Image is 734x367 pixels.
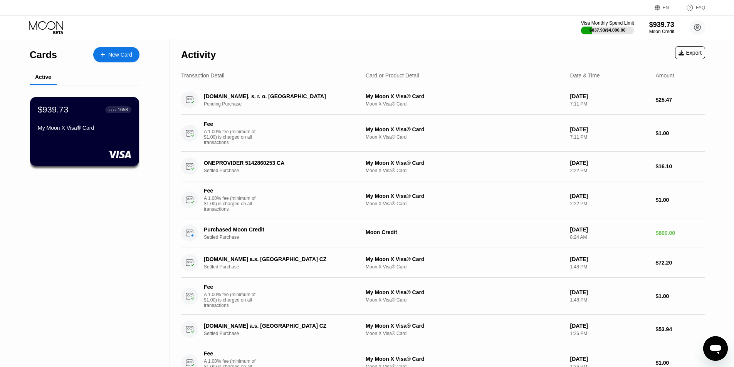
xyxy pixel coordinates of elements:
div: Settled Purchase [204,331,364,336]
div: Moon X Visa® Card [366,168,564,173]
div: [DOMAIN_NAME] a.s. [GEOGRAPHIC_DATA] CZSettled PurchaseMy Moon X Visa® CardMoon X Visa® Card[DATE... [181,315,705,344]
div: $1.00 [655,130,705,136]
div: 7:11 PM [570,134,650,140]
div: Fee [204,121,258,127]
div: Fee [204,188,258,194]
div: New Card [108,52,132,58]
div: $1.00 [655,360,705,366]
div: [DOMAIN_NAME] a.s. [GEOGRAPHIC_DATA] CZ [204,323,353,329]
div: [DATE] [570,193,650,199]
div: FAQ [696,5,705,10]
div: Amount [655,72,674,79]
div: $939.73 [38,105,69,115]
div: 7:11 PM [570,101,650,107]
div: Active [35,74,51,80]
div: FeeA 1.00% fee (minimum of $1.00) is charged on all transactionsMy Moon X Visa® CardMoon X Visa® ... [181,181,705,218]
div: Settled Purchase [204,168,364,173]
div: [DATE] [570,323,650,329]
div: Moon Credit [649,29,674,34]
div: My Moon X Visa® Card [366,160,564,166]
div: 1:26 PM [570,331,650,336]
div: My Moon X Visa® Card [366,323,564,329]
div: $1.00 [655,293,705,299]
div: Export [679,50,702,56]
div: Purchased Moon Credit [204,226,353,233]
div: $1.00 [655,197,705,203]
div: FeeA 1.00% fee (minimum of $1.00) is charged on all transactionsMy Moon X Visa® CardMoon X Visa® ... [181,278,705,315]
div: Moon Credit [366,229,564,235]
div: Fee [204,350,258,357]
div: [DATE] [570,93,650,99]
div: Export [675,46,705,59]
div: Fee [204,284,258,290]
iframe: Tlačidlo na spustenie okna správ [703,336,728,361]
div: Pending Purchase [204,101,364,107]
div: [DOMAIN_NAME] a.s. [GEOGRAPHIC_DATA] CZ [204,256,353,262]
div: FeeA 1.00% fee (minimum of $1.00) is charged on all transactionsMy Moon X Visa® CardMoon X Visa® ... [181,115,705,152]
div: My Moon X Visa® Card [366,256,564,262]
div: $837.93 / $4,000.00 [590,28,626,32]
div: Visa Monthly Spend Limit [581,20,634,26]
div: My Moon X Visa® Card [366,126,564,132]
div: [DOMAIN_NAME], s. r. o. [GEOGRAPHIC_DATA]Pending PurchaseMy Moon X Visa® CardMoon X Visa® Card[DA... [181,85,705,115]
div: [DATE] [570,356,650,362]
div: 2:22 PM [570,168,650,173]
div: EN [663,5,669,10]
div: Settled Purchase [204,235,364,240]
div: [DATE] [570,256,650,262]
div: ONEPROVIDER 5142860253 CA [204,160,353,166]
div: Visa Monthly Spend Limit$837.93/$4,000.00 [581,20,633,34]
div: [DATE] [570,160,650,166]
div: Moon X Visa® Card [366,201,564,206]
div: [DATE] [570,226,650,233]
div: Settled Purchase [204,264,364,270]
div: $939.73● ● ● ●1658My Moon X Visa® Card [30,97,139,166]
div: Cards [30,49,57,60]
div: [DOMAIN_NAME] a.s. [GEOGRAPHIC_DATA] CZSettled PurchaseMy Moon X Visa® CardMoon X Visa® Card[DATE... [181,248,705,278]
div: A 1.00% fee (minimum of $1.00) is charged on all transactions [204,129,262,145]
div: FAQ [678,4,705,12]
div: A 1.00% fee (minimum of $1.00) is charged on all transactions [204,292,262,308]
div: $939.73Moon Credit [649,21,674,34]
div: My Moon X Visa® Card [366,289,564,295]
div: $800.00 [655,230,705,236]
div: [DATE] [570,289,650,295]
div: ● ● ● ● [109,109,116,111]
div: $25.47 [655,97,705,103]
div: $939.73 [649,21,674,29]
div: Moon X Visa® Card [366,134,564,140]
div: Date & Time [570,72,600,79]
div: 2:22 PM [570,201,650,206]
div: 1:48 PM [570,264,650,270]
div: Activity [181,49,216,60]
div: 1658 [118,107,128,112]
div: $72.20 [655,260,705,266]
div: Transaction Detail [181,72,224,79]
div: My Moon X Visa® Card [38,125,131,131]
div: 8:24 AM [570,235,650,240]
div: A 1.00% fee (minimum of $1.00) is charged on all transactions [204,196,262,212]
div: Moon X Visa® Card [366,297,564,303]
div: My Moon X Visa® Card [366,193,564,199]
div: ONEPROVIDER 5142860253 CASettled PurchaseMy Moon X Visa® CardMoon X Visa® Card[DATE]2:22 PM$16.10 [181,152,705,181]
div: $16.10 [655,163,705,169]
div: New Card [93,47,139,62]
div: Purchased Moon CreditSettled PurchaseMoon Credit[DATE]8:24 AM$800.00 [181,218,705,248]
div: [DATE] [570,126,650,132]
div: My Moon X Visa® Card [366,356,564,362]
div: $53.94 [655,326,705,332]
div: Moon X Visa® Card [366,264,564,270]
div: EN [655,4,678,12]
div: 1:48 PM [570,297,650,303]
div: [DOMAIN_NAME], s. r. o. [GEOGRAPHIC_DATA] [204,93,353,99]
div: Card or Product Detail [366,72,419,79]
div: Moon X Visa® Card [366,331,564,336]
div: Moon X Visa® Card [366,101,564,107]
div: My Moon X Visa® Card [366,93,564,99]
